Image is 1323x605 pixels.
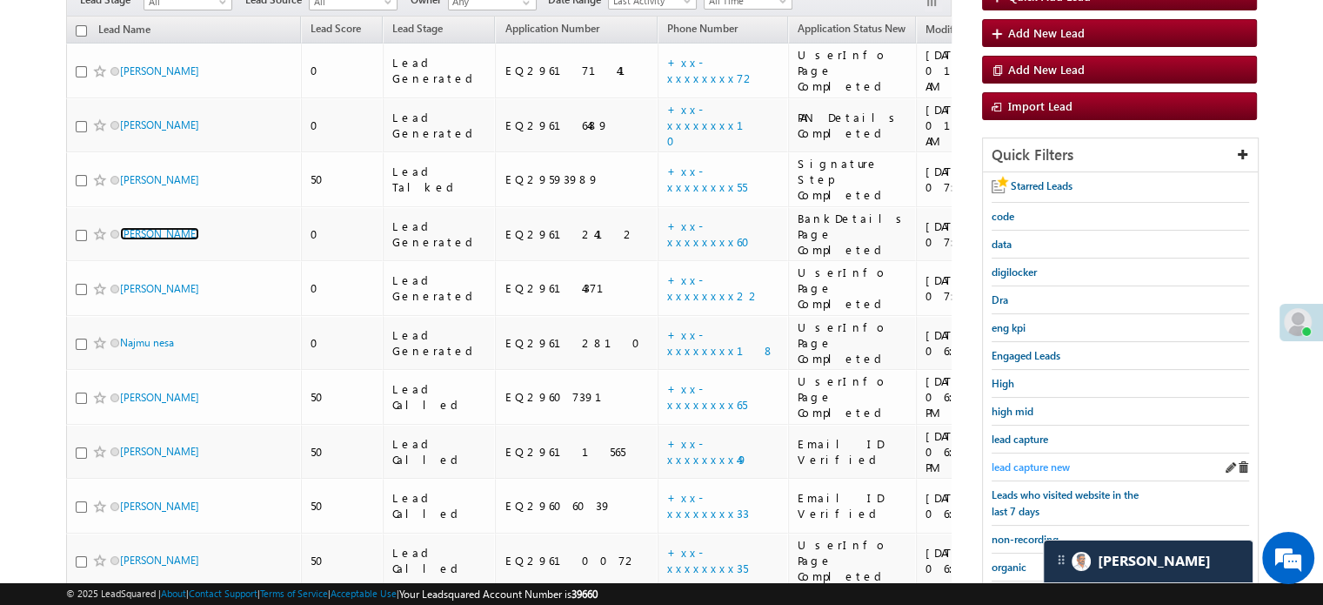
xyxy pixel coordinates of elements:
[992,405,1033,418] span: high mid
[658,19,746,42] a: Phone Number
[992,321,1026,334] span: eng kpi
[90,91,292,114] div: Leave a message
[798,319,908,366] div: UserInfo Page Completed
[311,335,375,351] div: 0
[30,91,73,114] img: d_60004797649_company_0_60004797649
[504,226,650,242] div: EQ29612412
[1008,98,1072,113] span: Import Lead
[992,349,1060,362] span: Engaged Leads
[189,588,257,599] a: Contact Support
[392,436,488,467] div: Lead Called
[925,373,1023,420] div: [DATE] 06:11 PM
[392,490,488,521] div: Lead Called
[311,280,375,296] div: 0
[392,272,488,304] div: Lead Generated
[23,161,317,459] textarea: Type your message and click 'Submit'
[798,373,908,420] div: UserInfo Page Completed
[504,389,650,405] div: EQ29607391
[798,537,908,584] div: UserInfo Page Completed
[504,280,650,296] div: EQ29614371
[992,238,1012,251] span: data
[260,588,328,599] a: Terms of Service
[120,118,199,131] a: [PERSON_NAME]
[571,588,598,601] span: 39660
[798,22,905,35] span: Application Status New
[667,490,749,521] a: +xx-xxxxxxxx33
[504,22,598,35] span: Application Number
[992,377,1014,390] span: High
[66,586,598,602] span: © 2025 LeadSquared | | | | |
[925,327,1023,359] div: [DATE] 06:30 PM
[798,47,908,94] div: UserInfo Page Completed
[1008,62,1085,77] span: Add New Lead
[983,138,1258,172] div: Quick Filters
[311,63,375,78] div: 0
[992,293,1008,306] span: Dra
[311,498,375,514] div: 50
[161,588,186,599] a: About
[120,336,174,349] a: Najmu nesa
[798,490,908,521] div: Email ID Verified
[667,164,747,194] a: +xx-xxxxxxxx55
[798,156,908,203] div: Signature Step Completed
[925,218,1023,250] div: [DATE] 07:08 PM
[384,19,451,42] a: Lead Stage
[1008,25,1085,40] span: Add New Lead
[1054,553,1068,567] img: carter-drag
[789,19,914,42] a: Application Status New
[120,445,199,458] a: [PERSON_NAME]
[925,164,1023,195] div: [DATE] 07:30 PM
[392,381,488,413] div: Lead Called
[925,102,1023,149] div: [DATE] 01:06 AM
[76,25,87,37] input: Check all records
[504,63,650,78] div: EQ29617141
[120,173,199,186] a: [PERSON_NAME]
[667,327,775,358] a: +xx-xxxxxxxx18
[302,19,370,42] a: Lead Score
[667,272,761,303] a: +xx-xxxxxxxx22
[1011,179,1072,192] span: Starred Leads
[311,389,375,405] div: 50
[255,474,316,497] em: Submit
[667,436,748,467] a: +xx-xxxxxxxx49
[504,335,650,351] div: EQ29612810
[992,533,1059,546] span: non-recording
[120,554,199,567] a: [PERSON_NAME]
[667,102,765,148] a: +xx-xxxxxxxx10
[798,211,908,258] div: BankDetails Page Completed
[1098,553,1211,569] span: Carter
[504,553,650,568] div: EQ29610072
[311,118,375,133] div: 0
[311,171,375,187] div: 50
[667,381,747,412] a: +xx-xxxxxxxx65
[504,118,650,133] div: EQ29616489
[120,500,199,513] a: [PERSON_NAME]
[504,444,650,460] div: EQ29611565
[925,490,1023,521] div: [DATE] 06:08 PM
[331,588,397,599] a: Acceptable Use
[311,226,375,242] div: 0
[992,266,1037,279] span: digilocker
[399,588,598,601] span: Your Leadsquared Account Number is
[90,20,159,43] a: Lead Name
[992,460,1070,474] span: lead capture new
[925,428,1023,475] div: [DATE] 06:10 PM
[925,47,1023,94] div: [DATE] 01:06 AM
[1072,552,1091,571] img: Carter
[798,110,908,141] div: PAN Details Completed
[392,110,488,141] div: Lead Generated
[504,498,650,514] div: EQ29606039
[798,436,908,467] div: Email ID Verified
[925,545,1023,576] div: [DATE] 06:08 PM
[120,227,199,240] a: [PERSON_NAME]
[120,391,199,404] a: [PERSON_NAME]
[504,171,650,187] div: EQ29593989
[392,22,443,35] span: Lead Stage
[285,9,327,50] div: Minimize live chat window
[667,545,748,575] a: +xx-xxxxxxxx35
[1043,540,1253,583] div: carter-dragCarter[PERSON_NAME]
[925,272,1023,304] div: [DATE] 07:05 PM
[311,444,375,460] div: 50
[667,22,738,35] span: Phone Number
[392,55,488,86] div: Lead Generated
